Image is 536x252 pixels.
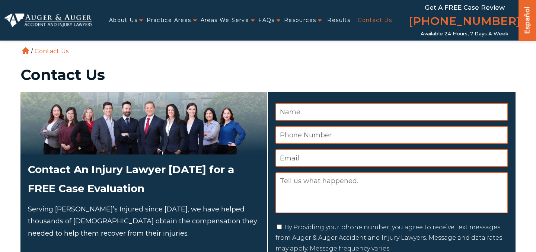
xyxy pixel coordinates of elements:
a: [PHONE_NUMBER] [409,13,520,31]
p: Serving [PERSON_NAME]’s Injured since [DATE], we have helped thousands of [DEMOGRAPHIC_DATA] obta... [28,203,260,239]
a: Results [327,13,350,28]
h1: Contact Us [20,67,516,82]
input: Name [275,103,508,121]
li: Contact Us [33,48,70,55]
a: Areas We Serve [201,13,249,28]
input: Phone Number [275,126,508,144]
h2: Contact An Injury Lawyer [DATE] for a FREE Case Evaluation [28,160,260,198]
a: FAQs [258,13,275,28]
span: Get a FREE Case Review [425,4,505,11]
span: Available 24 Hours, 7 Days a Week [421,31,508,37]
a: Contact Us [358,13,392,28]
img: Attorneys [20,92,267,154]
a: Practice Areas [147,13,191,28]
input: Email [275,149,508,167]
img: Auger & Auger Accident and Injury Lawyers Logo [4,13,92,27]
a: Resources [284,13,316,28]
a: About Us [109,13,137,28]
a: Home [22,47,29,54]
